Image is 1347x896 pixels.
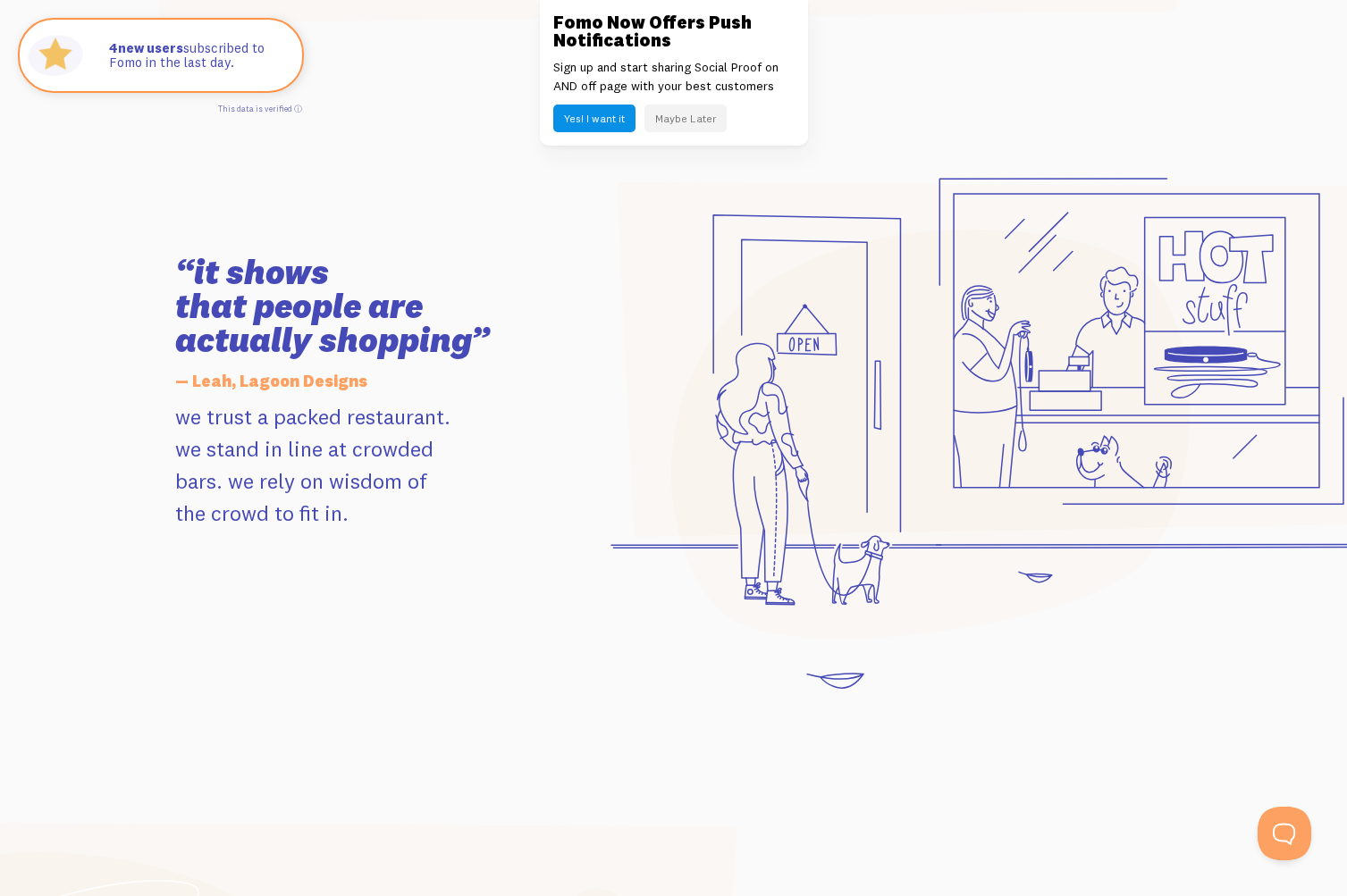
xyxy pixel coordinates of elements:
span: 4 [109,41,118,56]
p: we trust a packed restaurant. we stand in line at crowded bars. we rely on wisdom of the crowd to... [175,400,578,529]
img: Fomo [23,23,88,88]
p: subscribed to Fomo in the last day. [109,41,284,71]
button: Maybe Later [644,105,727,132]
p: Sign up and start sharing Social Proof on AND off page with your best customers [553,58,795,96]
strong: new users [109,39,183,56]
a: This data is verified ⓘ [218,104,302,113]
iframe: Help Scout Beacon - Open [1258,807,1311,860]
h3: Fomo Now Offers Push Notifications [553,13,795,49]
h5: — Leah, Lagoon Designs [175,363,578,400]
button: Yes! I want it [553,105,636,132]
h3: “it shows that people are actually shopping” [175,255,578,357]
